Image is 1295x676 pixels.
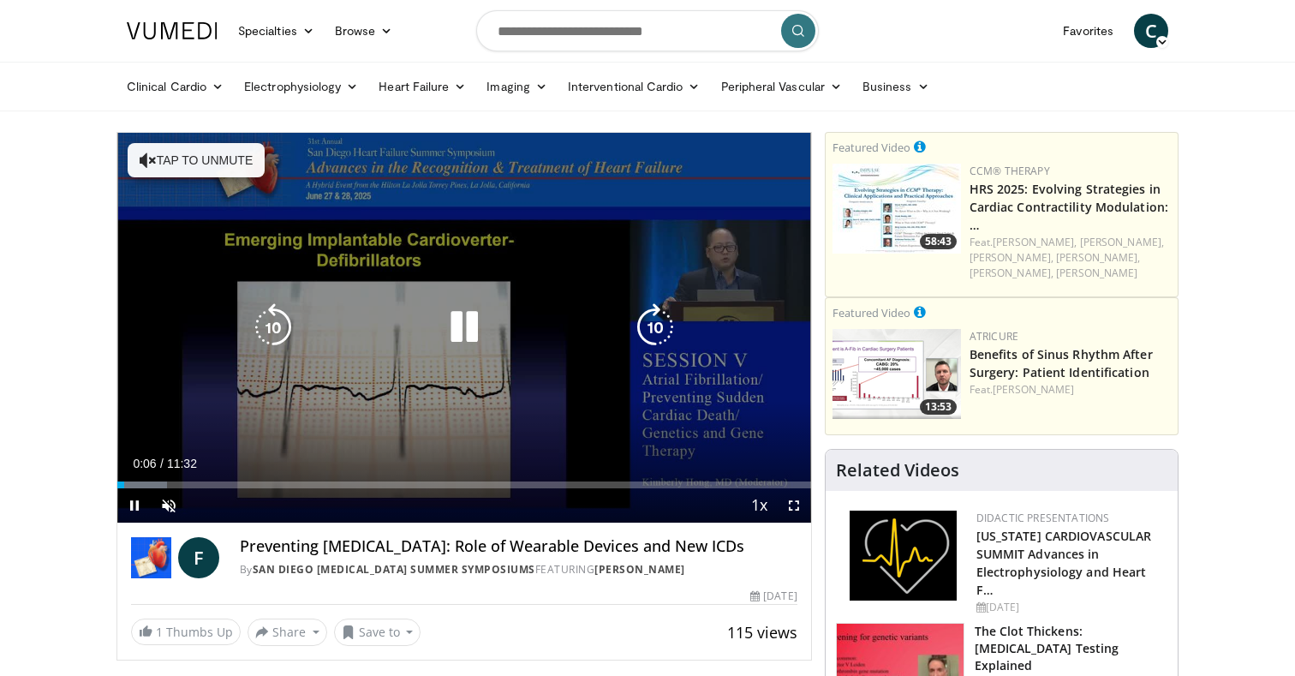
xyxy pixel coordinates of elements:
[248,619,327,646] button: Share
[976,511,1164,526] div: Didactic Presentations
[160,457,164,470] span: /
[970,181,1168,233] a: HRS 2025: Evolving Strategies in Cardiac Contractility Modulation: …
[117,133,811,523] video-js: Video Player
[240,562,797,577] div: By FEATURING
[976,600,1164,615] div: [DATE]
[334,619,421,646] button: Save to
[832,329,961,419] a: 13:53
[476,69,558,104] a: Imaging
[152,488,186,523] button: Unmute
[750,589,797,604] div: [DATE]
[133,457,156,470] span: 0:06
[253,562,535,577] a: San Diego [MEDICAL_DATA] Summer Symposiums
[1053,14,1124,48] a: Favorites
[777,488,811,523] button: Fullscreen
[1134,14,1168,48] a: C
[832,140,910,155] small: Featured Video
[1056,250,1140,265] a: [PERSON_NAME],
[167,457,197,470] span: 11:32
[476,10,819,51] input: Search topics, interventions
[920,234,957,249] span: 58:43
[993,235,1077,249] a: [PERSON_NAME],
[594,562,685,577] a: [PERSON_NAME]
[970,382,1171,398] div: Feat.
[368,69,476,104] a: Heart Failure
[832,305,910,320] small: Featured Video
[832,164,961,254] a: 58:43
[156,624,163,640] span: 1
[832,164,961,254] img: 3f694bbe-f46e-4e2a-ab7b-fff0935bbb6c.150x105_q85_crop-smart_upscale.jpg
[743,488,777,523] button: Playback Rate
[128,143,265,177] button: Tap to unmute
[1080,235,1164,249] a: [PERSON_NAME],
[832,329,961,419] img: 982c273f-2ee1-4c72-ac31-fa6e97b745f7.png.150x105_q85_crop-smart_upscale.png
[116,69,234,104] a: Clinical Cardio
[850,511,957,601] img: 1860aa7a-ba06-47e3-81a4-3dc728c2b4cf.png.150x105_q85_autocrop_double_scale_upscale_version-0.2.png
[970,346,1153,380] a: Benefits of Sinus Rhythm After Surgery: Patient Identification
[852,69,940,104] a: Business
[131,537,171,578] img: San Diego Heart Failure Summer Symposiums
[127,22,218,39] img: VuMedi Logo
[970,235,1171,281] div: Feat.
[970,250,1053,265] a: [PERSON_NAME],
[558,69,711,104] a: Interventional Cardio
[117,482,811,488] div: Progress Bar
[993,382,1074,397] a: [PERSON_NAME]
[836,460,959,481] h4: Related Videos
[920,399,957,415] span: 13:53
[970,164,1050,178] a: CCM® Therapy
[131,619,241,645] a: 1 Thumbs Up
[234,69,368,104] a: Electrophysiology
[240,537,797,556] h4: Preventing [MEDICAL_DATA]: Role of Wearable Devices and New ICDs
[970,329,1018,344] a: AtriCure
[325,14,403,48] a: Browse
[1056,266,1137,280] a: [PERSON_NAME]
[178,537,219,578] a: F
[117,488,152,523] button: Pause
[711,69,852,104] a: Peripheral Vascular
[975,623,1167,674] h3: The Clot Thickens: [MEDICAL_DATA] Testing Explained
[228,14,325,48] a: Specialties
[727,622,797,643] span: 115 views
[970,266,1053,280] a: [PERSON_NAME],
[976,528,1152,598] a: [US_STATE] CARDIOVASCULAR SUMMIT Advances in Electrophysiology and Heart F…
